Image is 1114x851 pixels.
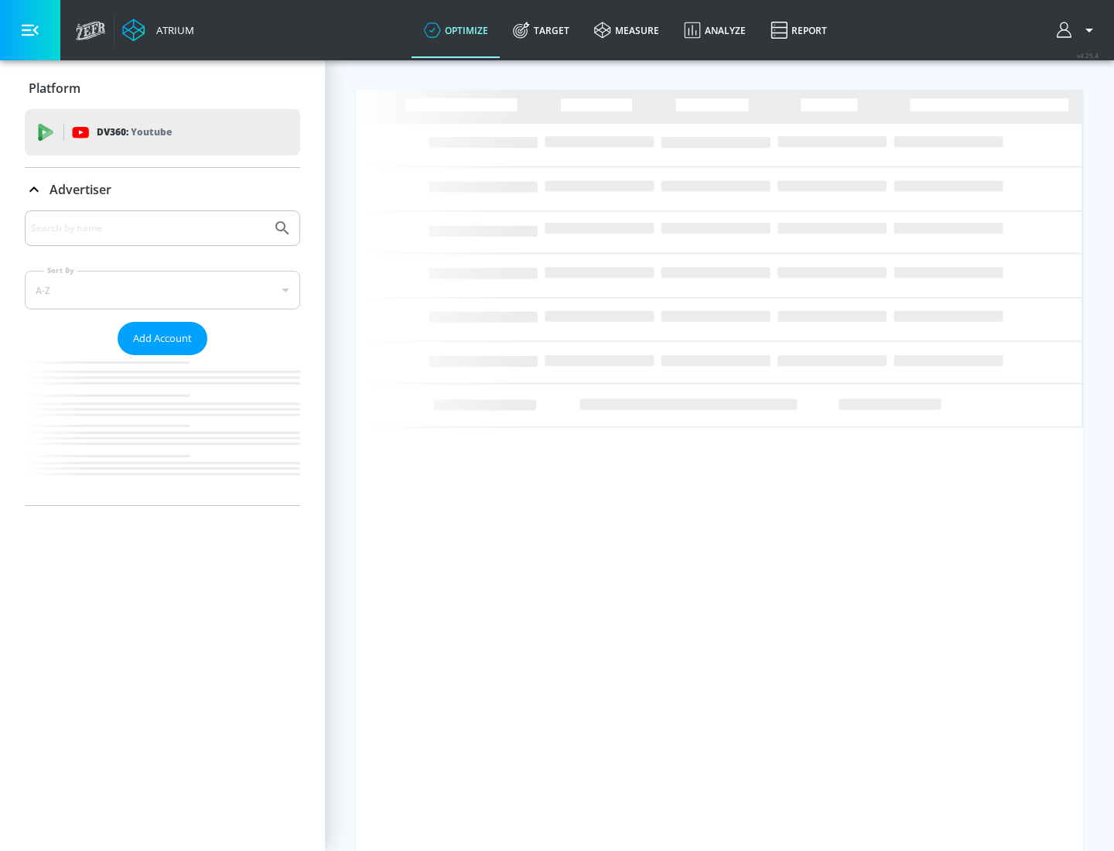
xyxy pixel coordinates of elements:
div: DV360: Youtube [25,109,300,156]
p: Platform [29,80,80,97]
nav: list of Advertiser [25,355,300,505]
span: v 4.25.4 [1077,51,1099,60]
div: A-Z [25,271,300,309]
a: optimize [412,2,501,58]
a: Report [758,2,839,58]
p: Youtube [131,124,172,140]
div: Advertiser [25,168,300,211]
label: Sort By [44,265,77,275]
div: Advertiser [25,210,300,505]
a: Atrium [122,19,194,42]
a: Target [501,2,582,58]
p: DV360: [97,124,172,141]
button: Add Account [118,322,207,355]
div: Atrium [150,23,194,37]
a: Analyze [671,2,758,58]
a: measure [582,2,671,58]
input: Search by name [31,218,265,238]
div: Platform [25,67,300,110]
p: Advertiser [50,181,111,198]
span: Add Account [133,330,192,347]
